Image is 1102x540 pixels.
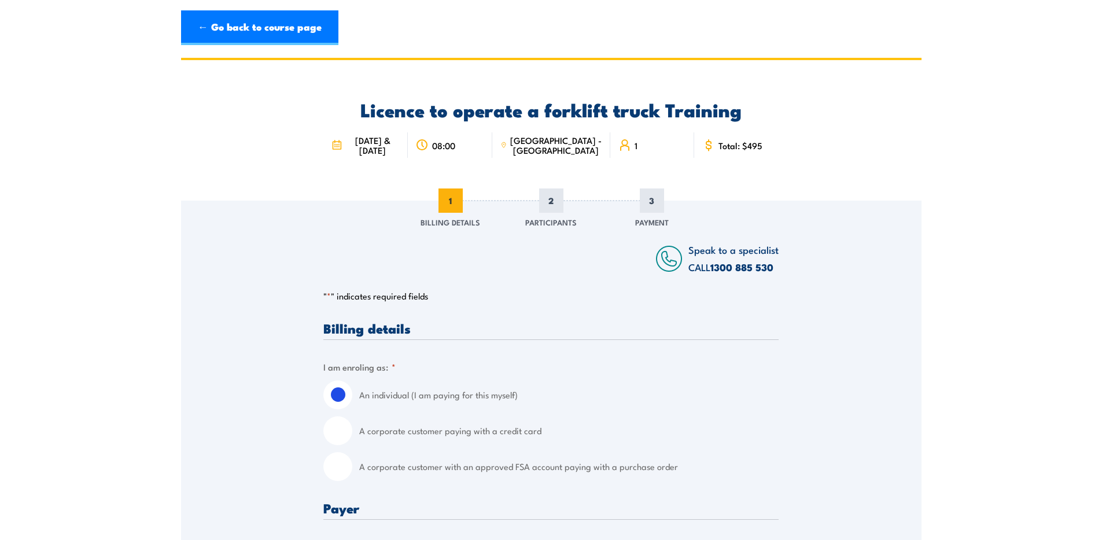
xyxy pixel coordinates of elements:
span: [GEOGRAPHIC_DATA] - [GEOGRAPHIC_DATA] [510,135,602,155]
span: 2 [539,188,563,213]
h3: Billing details [323,321,779,335]
label: An individual (I am paying for this myself) [359,380,779,409]
span: [DATE] & [DATE] [345,135,399,155]
span: 3 [640,188,664,213]
h2: Licence to operate a forklift truck Training [323,101,779,117]
span: Payment [635,216,669,228]
span: 1 [438,188,463,213]
legend: I am enroling as: [323,360,396,373]
span: Participants [525,216,577,228]
label: A corporate customer paying with a credit card [359,416,779,445]
span: Speak to a specialist CALL [688,242,779,274]
label: A corporate customer with an approved FSA account paying with a purchase order [359,452,779,481]
p: " " indicates required fields [323,290,779,302]
span: 1 [635,140,637,150]
span: 08:00 [432,140,455,150]
a: ← Go back to course page [181,10,338,45]
a: 1300 885 530 [710,260,773,275]
span: Billing Details [421,216,480,228]
span: Total: $495 [718,140,762,150]
h3: Payer [323,501,779,515]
